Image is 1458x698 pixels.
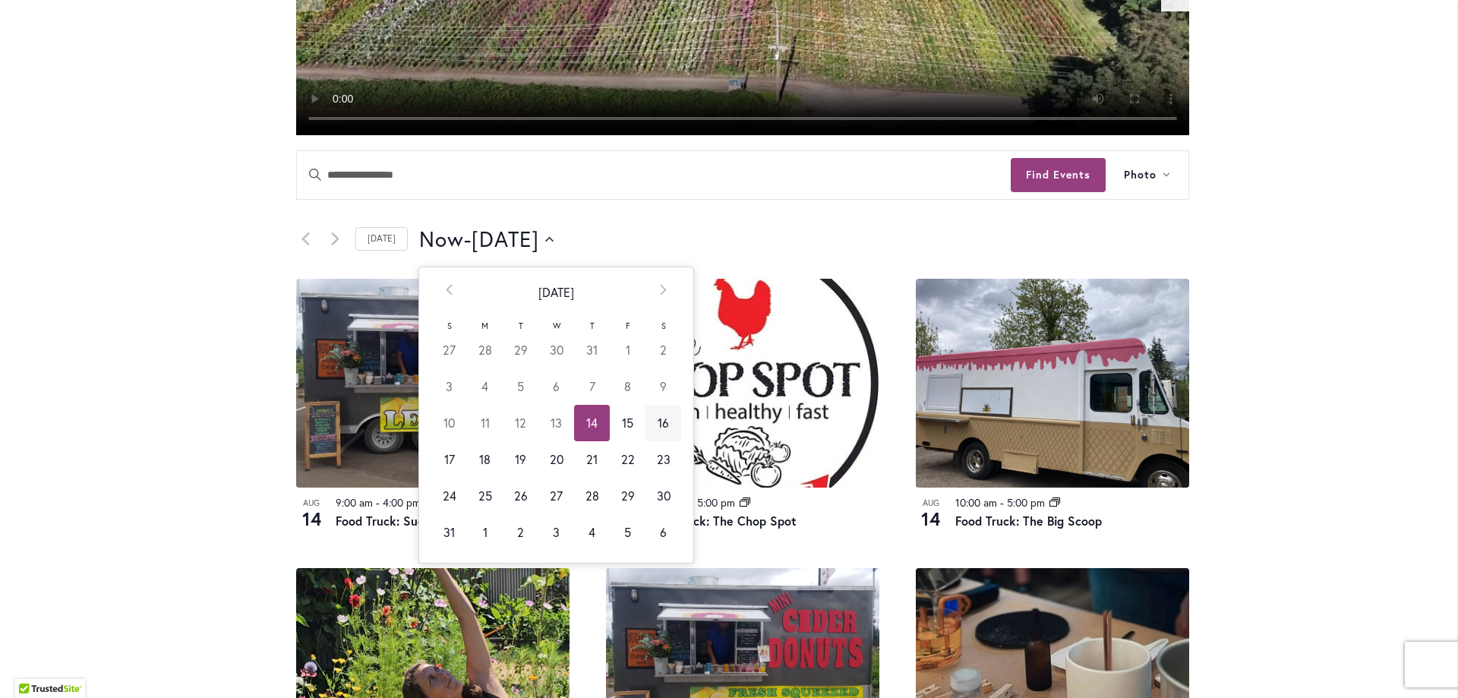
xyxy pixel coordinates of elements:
td: 28 [467,332,503,368]
th: S [431,317,467,332]
th: [DATE] [467,267,645,317]
td: 24 [431,478,467,514]
button: Click to toggle datepicker [419,224,554,254]
span: - [376,495,380,510]
span: Aug [296,497,327,510]
td: 17 [431,441,467,478]
img: THE CHOP SPOT PDX – Food Truck [606,279,879,488]
a: Next Events [326,230,344,248]
td: 9 [645,368,681,405]
td: 8 [610,368,645,405]
button: Find Events [1011,158,1106,192]
td: 5 [503,368,538,405]
th: M [467,317,503,332]
td: 25 [467,478,503,514]
td: 30 [538,332,574,368]
a: Food Truck: Sugar Lips Donuts [336,513,506,529]
td: 3 [431,368,467,405]
td: 29 [610,478,645,514]
time: 5:00 pm [697,495,735,510]
span: [DATE] [472,224,539,254]
input: Enter Keyword. Search for events by Keyword. [297,151,1011,199]
td: 14 [574,405,610,441]
th: W [538,317,574,332]
td: 31 [431,514,467,551]
td: 27 [431,332,467,368]
span: Aug [916,497,946,510]
td: 10 [431,405,467,441]
td: 4 [467,368,503,405]
th: F [610,317,645,332]
td: 6 [538,368,574,405]
time: 9:00 am [336,495,373,510]
td: 6 [645,514,681,551]
td: 12 [503,405,538,441]
td: 31 [574,332,610,368]
td: 22 [610,441,645,478]
td: 7 [574,368,610,405]
td: 29 [503,332,538,368]
td: 27 [538,478,574,514]
span: Photo [1124,166,1157,184]
span: 14 [296,506,327,532]
button: Photo [1106,151,1188,199]
span: - [1000,495,1004,510]
td: 2 [645,332,681,368]
a: Click to select today's date [355,227,408,251]
a: Food Truck: The Chop Spot [645,513,797,529]
th: T [574,317,610,332]
td: 19 [503,441,538,478]
iframe: Launch Accessibility Center [11,644,54,687]
th: T [503,317,538,332]
td: 18 [467,441,503,478]
td: 2 [503,514,538,551]
td: 11 [467,405,503,441]
time: 10:00 am [955,495,997,510]
td: 28 [574,478,610,514]
th: S [645,317,681,332]
td: 13 [538,405,574,441]
td: 15 [610,405,645,441]
td: 20 [538,441,574,478]
span: 14 [916,506,946,532]
td: 16 [645,405,681,441]
td: 1 [610,332,645,368]
img: Food Truck: Sugar Lips Apple Cider Donuts [296,279,570,488]
td: 23 [645,441,681,478]
a: Food Truck: The Big Scoop [955,513,1102,529]
td: 4 [574,514,610,551]
time: 5:00 pm [1007,495,1045,510]
span: Now [419,224,464,254]
td: 1 [467,514,503,551]
td: 30 [645,478,681,514]
td: 3 [538,514,574,551]
span: - [464,224,472,254]
td: 5 [610,514,645,551]
time: 4:00 pm [383,495,421,510]
img: Food Truck: The Big Scoop [916,279,1189,488]
a: Previous Events [296,230,314,248]
td: 21 [574,441,610,478]
td: 26 [503,478,538,514]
